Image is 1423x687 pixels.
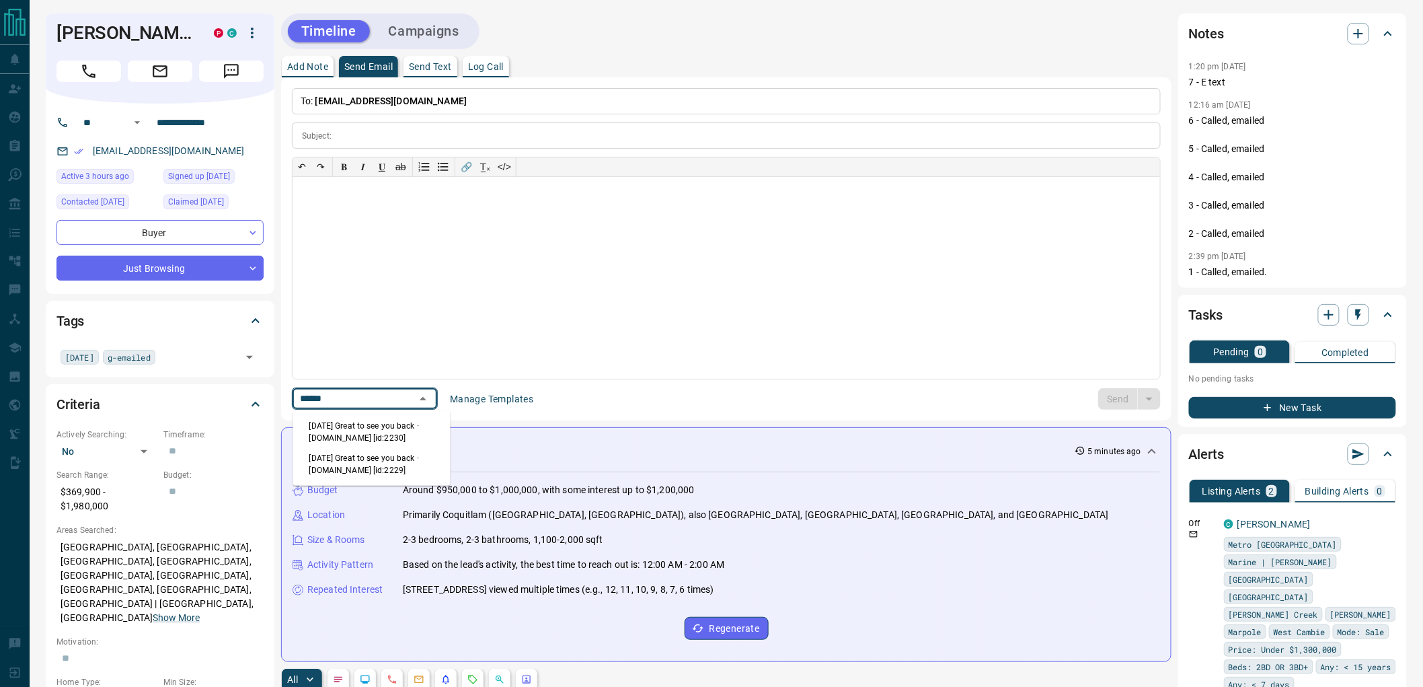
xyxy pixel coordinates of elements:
[56,536,264,629] p: [GEOGRAPHIC_DATA], [GEOGRAPHIC_DATA], [GEOGRAPHIC_DATA], [GEOGRAPHIC_DATA], [GEOGRAPHIC_DATA], [G...
[302,130,332,142] p: Subject:
[1305,486,1369,496] p: Building Alerts
[287,675,298,684] p: All
[56,636,264,648] p: Motivation:
[1189,62,1246,71] p: 1:20 pm [DATE]
[1189,265,1396,279] p: 1 - Called, emailed.
[65,351,94,364] span: [DATE]
[163,469,264,481] p: Budget:
[1213,347,1249,357] p: Pending
[108,351,151,364] span: g-emailed
[468,62,504,71] p: Log Call
[1237,519,1311,530] a: [PERSON_NAME]
[1189,23,1224,44] h2: Notes
[1377,486,1383,496] p: 0
[292,88,1161,114] p: To:
[1189,397,1396,419] button: New Task
[1088,445,1141,458] p: 5 minutes ago
[163,169,264,188] div: Sat Jul 19 2025
[307,583,383,597] p: Repeated Interest
[1189,369,1396,389] p: No pending tasks
[1189,530,1198,539] svg: Email
[56,305,264,337] div: Tags
[1258,347,1263,357] p: 0
[521,674,532,685] svg: Agent Actions
[56,310,84,332] h2: Tags
[395,161,406,172] s: ab
[311,157,330,176] button: ↷
[476,157,495,176] button: T̲ₓ
[56,394,100,415] h2: Criteria
[307,533,365,547] p: Size & Rooms
[168,195,224,209] span: Claimed [DATE]
[373,157,391,176] button: 𝐔
[403,558,724,572] p: Based on the lead's activity, the best time to reach out is: 12:00 AM - 2:00 AM
[685,617,769,640] button: Regenerate
[379,161,385,172] span: 𝐔
[129,114,145,131] button: Open
[1274,625,1325,639] span: West Cambie
[403,508,1109,522] p: Primarily Coquitlam ([GEOGRAPHIC_DATA], [GEOGRAPHIC_DATA]), also [GEOGRAPHIC_DATA], [GEOGRAPHIC_D...
[287,62,328,71] p: Add Note
[56,524,264,536] p: Areas Searched:
[414,674,424,685] svg: Emails
[56,220,264,245] div: Buyer
[1189,443,1224,465] h2: Alerts
[335,157,354,176] button: 𝐁
[415,157,434,176] button: Numbered list
[1229,573,1309,586] span: [GEOGRAPHIC_DATA]
[307,558,373,572] p: Activity Pattern
[307,483,338,497] p: Budget
[214,28,223,38] div: property.ca
[457,157,476,176] button: 🔗
[1224,519,1233,529] div: condos.ca
[467,674,478,685] svg: Requests
[163,429,264,441] p: Timeframe:
[293,416,451,448] li: [DATE] Great to see you back · [DOMAIN_NAME] [id:2230]
[1269,486,1274,496] p: 2
[1229,555,1332,569] span: Marine | [PERSON_NAME]
[495,157,514,176] button: </>
[344,62,393,71] p: Send Email
[227,28,237,38] div: condos.ca
[93,145,245,156] a: [EMAIL_ADDRESS][DOMAIN_NAME]
[1338,625,1385,639] span: Mode: Sale
[333,674,344,685] svg: Notes
[163,194,264,213] div: Mon Jul 21 2025
[403,483,695,497] p: Around $950,000 to $1,000,000, with some interest up to $1,200,000
[1189,252,1246,261] p: 2:39 pm [DATE]
[56,169,157,188] div: Sun Oct 12 2025
[56,429,157,441] p: Actively Searching:
[1189,17,1396,50] div: Notes
[56,256,264,281] div: Just Browsing
[153,611,200,625] button: Show More
[387,674,397,685] svg: Calls
[56,441,157,462] div: No
[1229,625,1262,639] span: Marpole
[240,348,259,367] button: Open
[315,96,467,106] span: [EMAIL_ADDRESS][DOMAIN_NAME]
[1321,348,1369,357] p: Completed
[1229,538,1337,551] span: Metro [GEOGRAPHIC_DATA]
[1189,304,1223,326] h2: Tasks
[74,147,83,156] svg: Email Verified
[199,61,264,82] span: Message
[293,439,1160,464] div: Activity Summary5 minutes ago
[61,170,129,183] span: Active 3 hours ago
[56,22,194,44] h1: [PERSON_NAME]
[168,170,230,183] span: Signed up [DATE]
[494,674,505,685] svg: Opportunities
[61,195,124,209] span: Contacted [DATE]
[442,388,541,410] button: Manage Templates
[403,583,714,597] p: [STREET_ADDRESS] viewed multiple times (e.g., 12, 11, 10, 9, 8, 7, 6 times)
[1189,299,1396,331] div: Tasks
[1189,114,1396,241] p: 6 - Called, emailed 5 - Called, emailed 4 - Called, emailed 3 - Called, emailed 2 - Called, emailed
[1098,388,1161,410] div: split button
[391,157,410,176] button: ab
[409,62,452,71] p: Send Text
[1229,608,1318,621] span: [PERSON_NAME] Creek
[440,674,451,685] svg: Listing Alerts
[1189,100,1251,110] p: 12:16 am [DATE]
[56,481,157,517] p: $369,900 - $1,980,000
[56,388,264,421] div: Criteria
[128,61,192,82] span: Email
